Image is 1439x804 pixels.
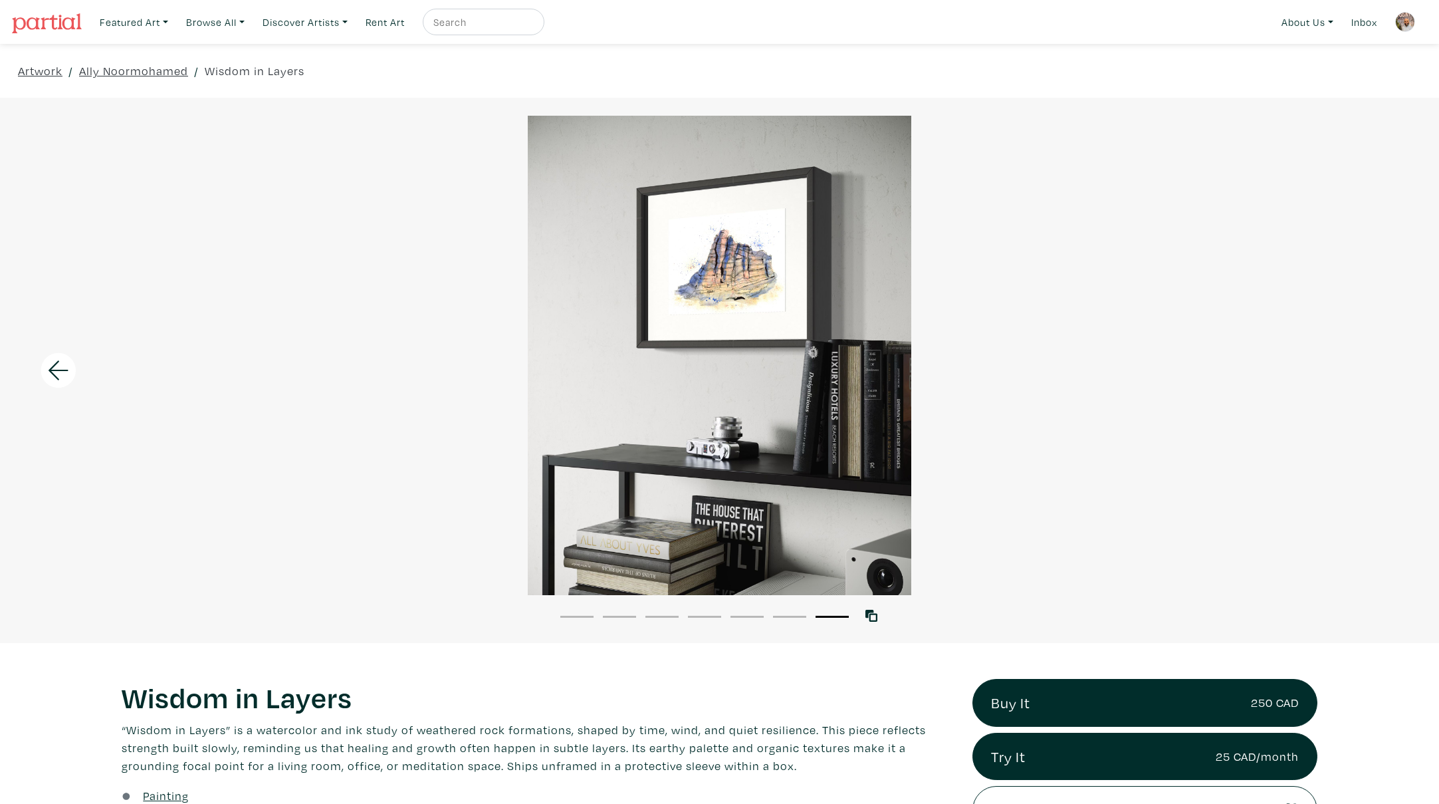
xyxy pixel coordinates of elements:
button: 5 of 7 [730,616,764,618]
a: Browse All [180,9,251,36]
p: “Wisdom in Layers” is a watercolor and ink study of weathered rock formations, shaped by time, wi... [122,721,952,775]
input: Search [432,14,532,31]
h1: Wisdom in Layers [122,679,952,715]
a: Discover Artists [257,9,354,36]
a: Ally Noormohamed [79,62,188,80]
button: 7 of 7 [816,616,849,618]
button: 6 of 7 [773,616,806,618]
small: 250 CAD [1251,694,1299,712]
a: Rent Art [360,9,411,36]
button: 1 of 7 [560,616,594,618]
a: Buy It250 CAD [972,679,1317,727]
a: Inbox [1345,9,1383,36]
a: Try It25 CAD/month [972,733,1317,781]
a: About Us [1275,9,1339,36]
a: Wisdom in Layers [205,62,304,80]
small: 25 CAD/month [1216,747,1299,765]
a: Featured Art [94,9,174,36]
span: / [194,62,199,80]
span: / [68,62,73,80]
img: phpThumb.php [1395,12,1415,32]
button: 2 of 7 [603,616,636,618]
a: Artwork [18,62,62,80]
button: 4 of 7 [688,616,721,618]
u: Painting [143,788,189,803]
button: 3 of 7 [645,616,679,618]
